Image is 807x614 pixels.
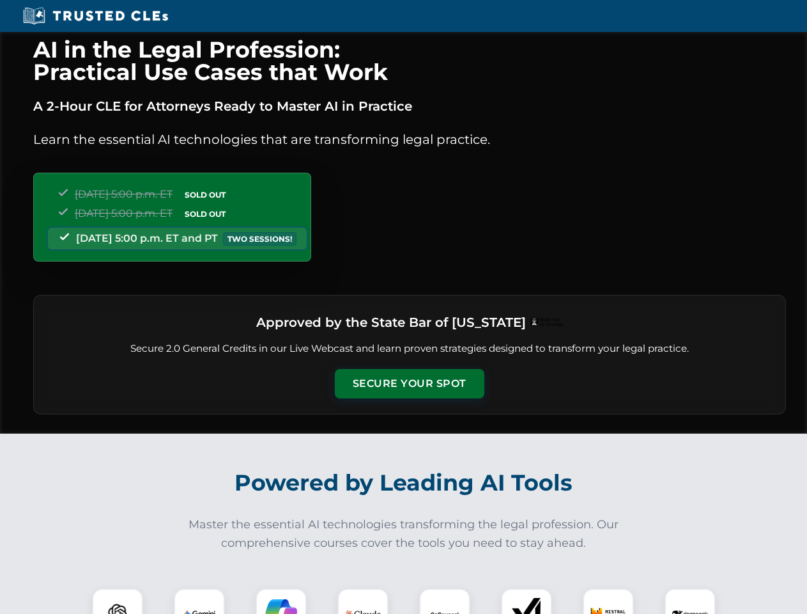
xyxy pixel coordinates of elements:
[335,369,484,398] button: Secure Your Spot
[75,188,173,200] span: [DATE] 5:00 p.m. ET
[256,311,526,334] h3: Approved by the State Bar of [US_STATE]
[180,516,627,553] p: Master the essential AI technologies transforming the legal profession. Our comprehensive courses...
[531,318,563,327] img: Logo
[49,342,770,356] p: Secure 2.0 General Credits in our Live Webcast and learn proven strategies designed to transform ...
[75,207,173,219] span: [DATE] 5:00 p.m. ET
[33,38,786,83] h1: AI in the Legal Profession: Practical Use Cases that Work
[50,460,758,505] h2: Powered by Leading AI Tools
[33,129,786,150] p: Learn the essential AI technologies that are transforming legal practice.
[19,6,172,26] img: Trusted CLEs
[180,207,230,221] span: SOLD OUT
[180,188,230,201] span: SOLD OUT
[33,96,786,116] p: A 2-Hour CLE for Attorneys Ready to Master AI in Practice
